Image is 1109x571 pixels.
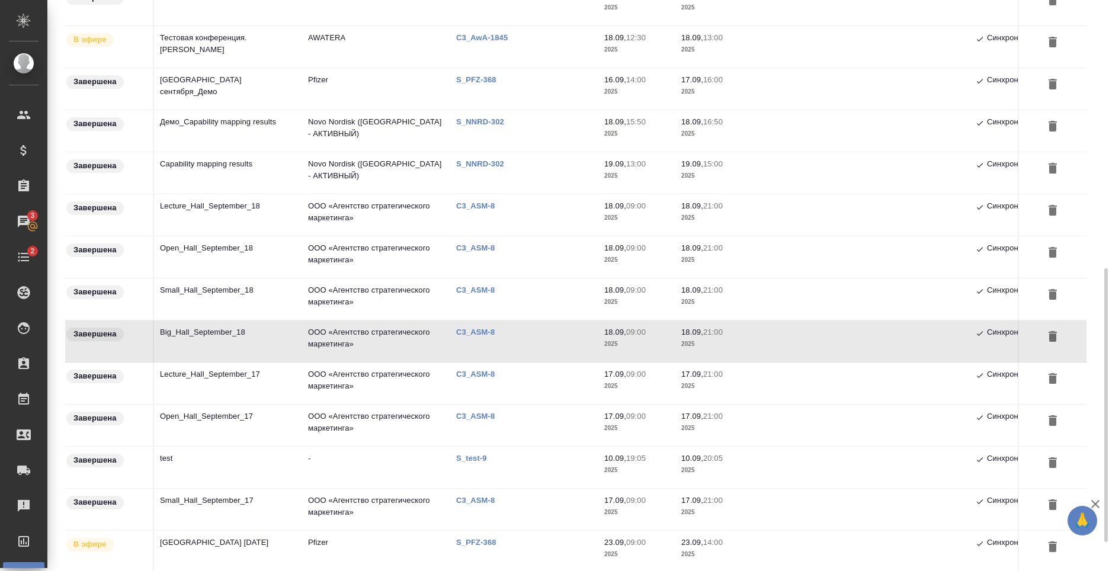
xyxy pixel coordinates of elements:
[1072,508,1092,533] span: 🙏
[73,538,107,550] p: В эфире
[456,201,504,210] p: C3_ASM-8
[681,254,746,266] p: 2025
[681,212,746,224] p: 2025
[681,338,746,350] p: 2025
[681,422,746,434] p: 2025
[703,201,723,210] p: 21:00
[604,506,669,518] p: 2025
[987,495,1056,509] p: Синхронизировано
[681,506,746,518] p: 2025
[302,405,450,446] td: ООО «Агентство стратегического маркетинга»
[604,296,669,308] p: 2025
[1043,200,1063,222] button: Удалить
[604,44,669,56] p: 2025
[604,454,626,463] p: 10.09,
[302,152,450,194] td: Novo Nordisk ([GEOGRAPHIC_DATA] - АКТИВНЫЙ)
[987,537,1056,551] p: Синхронизировано
[1043,410,1063,432] button: Удалить
[302,26,450,68] td: AWATERA
[681,380,746,392] p: 2025
[154,363,302,404] td: Lecture_Hall_September_17
[987,242,1056,256] p: Синхронизировано
[604,496,626,505] p: 17.09,
[604,412,626,421] p: 17.09,
[73,34,107,46] p: В эфире
[681,548,746,560] p: 2025
[302,110,450,152] td: Novo Nordisk ([GEOGRAPHIC_DATA] - АКТИВНЫЙ)
[23,245,41,257] span: 2
[154,405,302,446] td: Open_Hall_September_17
[604,370,626,378] p: 17.09,
[1043,453,1063,474] button: Удалить
[456,412,504,421] p: C3_ASM-8
[681,412,703,421] p: 17.09,
[604,2,669,14] p: 2025
[604,212,669,224] p: 2025
[604,338,669,350] p: 2025
[626,75,646,84] p: 14:00
[73,496,117,508] p: Завершена
[1043,116,1063,138] button: Удалить
[456,117,513,126] a: S_NNRD-302
[456,454,496,463] a: S_test-9
[681,464,746,476] p: 2025
[154,489,302,530] td: Small_Hall_September_17
[604,201,626,210] p: 18.09,
[73,202,117,214] p: Завершена
[1043,368,1063,390] button: Удалить
[1043,242,1063,264] button: Удалить
[154,26,302,68] td: Тестовая конференция. [PERSON_NAME]
[626,201,646,210] p: 09:00
[456,538,505,547] a: S_PFZ-368
[604,159,626,168] p: 19.09,
[703,496,723,505] p: 21:00
[1068,506,1097,535] button: 🙏
[456,75,505,84] a: S_PFZ-368
[681,117,703,126] p: 18.09,
[681,201,703,210] p: 18.09,
[604,464,669,476] p: 2025
[703,33,723,42] p: 13:00
[73,412,117,424] p: Завершена
[1043,284,1063,306] button: Удалить
[987,368,1056,383] p: Синхронизировано
[987,410,1056,425] p: Синхронизировано
[456,33,517,42] a: C3_AwA-1845
[456,328,504,336] a: C3_ASM-8
[1043,537,1063,559] button: Удалить
[1043,158,1063,180] button: Удалить
[604,33,626,42] p: 18.09,
[987,284,1056,299] p: Синхронизировано
[703,412,723,421] p: 21:00
[456,285,504,294] a: C3_ASM-8
[73,370,117,382] p: Завершена
[681,75,703,84] p: 17.09,
[703,454,723,463] p: 20:05
[681,159,703,168] p: 19.09,
[626,159,646,168] p: 13:00
[703,243,723,252] p: 21:00
[987,116,1056,130] p: Синхронизировано
[703,285,723,294] p: 21:00
[604,75,626,84] p: 16.09,
[154,278,302,320] td: Small_Hall_September_18
[626,370,646,378] p: 09:00
[604,86,669,98] p: 2025
[154,447,302,488] td: test
[987,158,1056,172] p: Синхронизировано
[681,33,703,42] p: 18.09,
[302,236,450,278] td: ООО «Агентство стратегического маркетинга»
[703,117,723,126] p: 16:50
[73,118,117,130] p: Завершена
[987,326,1056,341] p: Синхронизировано
[456,496,504,505] p: C3_ASM-8
[626,454,646,463] p: 19:05
[154,152,302,194] td: Capability mapping results
[681,496,703,505] p: 17.09,
[604,254,669,266] p: 2025
[681,454,703,463] p: 10.09,
[73,454,117,466] p: Завершена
